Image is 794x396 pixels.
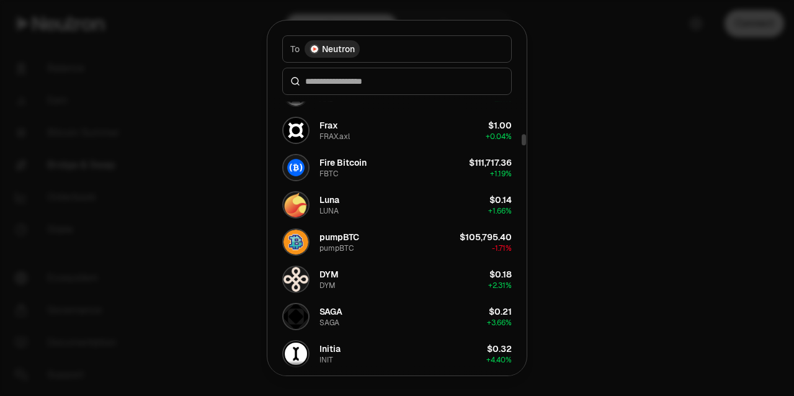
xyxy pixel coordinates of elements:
div: Luna [319,194,339,206]
div: $111,717.36 [469,156,512,169]
img: pumpBTC Logo [283,230,308,254]
button: ToNeutron LogoNeutron [282,35,512,63]
img: SAGA Logo [283,304,308,329]
span: + 2.31% [488,281,512,290]
div: $105,795.40 [460,231,512,243]
button: FBTC LogoFire BitcoinFBTC$111,717.36+1.19% [275,149,519,186]
div: $0.18 [489,268,512,281]
span: + 0.04% [486,132,512,142]
div: FBTC [319,169,338,179]
span: + 4.40% [486,355,512,365]
div: pumpBTC [319,231,359,243]
span: Neutron [322,43,355,55]
div: SAGA [319,305,342,318]
div: AXL [319,94,333,104]
img: INIT Logo [283,341,308,366]
div: $0.14 [489,194,512,206]
img: Neutron Logo [311,45,318,53]
img: FRAX.axl Logo [283,118,308,143]
div: Initia [319,343,341,355]
button: LUNA LogoLunaLUNA$0.14+1.66% [275,186,519,223]
span: + 2.11% [490,94,512,104]
div: DYM [319,281,336,290]
button: pumpBTC LogopumpBTCpumpBTC$105,795.40-1.71% [275,223,519,261]
div: DYM [319,268,339,281]
div: $0.21 [489,305,512,318]
button: SAGA LogoSAGASAGA$0.21+3.66% [275,298,519,335]
div: Frax [319,119,338,132]
div: $0.32 [487,343,512,355]
div: INIT [319,355,333,365]
span: + 1.66% [488,206,512,216]
div: $1.00 [488,119,512,132]
span: To [290,43,300,55]
img: DYM Logo [283,267,308,292]
span: + 3.66% [487,318,512,328]
div: LUNA [319,206,339,216]
div: SAGA [319,318,339,328]
span: + 1.19% [490,169,512,179]
img: FBTC Logo [283,155,308,180]
button: DYM LogoDYMDYM$0.18+2.31% [275,261,519,298]
img: LUNA Logo [283,192,308,217]
div: pumpBTC [319,243,354,253]
div: Fire Bitcoin [319,156,367,169]
div: FRAX.axl [319,132,350,142]
span: -1.71% [492,243,512,253]
button: FRAX.axl LogoFraxFRAX.axl$1.00+0.04% [275,112,519,149]
button: INIT LogoInitiaINIT$0.32+4.40% [275,335,519,372]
